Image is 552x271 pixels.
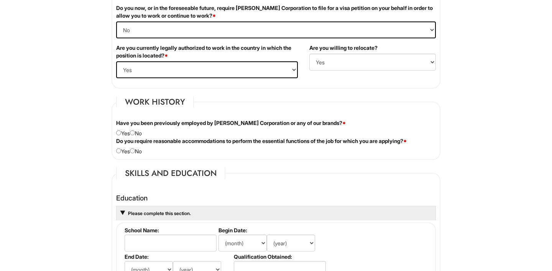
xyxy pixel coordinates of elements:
select: (Yes / No) [116,21,436,38]
label: End Date: [125,253,231,260]
label: Qualification Obtained: [234,253,325,260]
label: Do you now, or in the foreseeable future, require [PERSON_NAME] Corporation to file for a visa pe... [116,4,436,20]
div: Yes No [110,137,442,155]
h4: Education [116,194,436,202]
label: School Name: [125,227,215,233]
label: Have you been previously employed by [PERSON_NAME] Corporation or any of our brands? [116,119,346,127]
select: (Yes / No) [116,61,298,78]
legend: Work History [116,96,194,108]
a: Please complete this section. [127,210,191,216]
select: (Yes / No) [309,54,436,71]
div: Yes No [110,119,442,137]
label: Are you willing to relocate? [309,44,378,52]
label: Begin Date: [219,227,325,233]
label: Do you require reasonable accommodations to perform the essential functions of the job for which ... [116,137,407,145]
label: Are you currently legally authorized to work in the country in which the position is located? [116,44,298,59]
legend: Skills and Education [116,168,225,179]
